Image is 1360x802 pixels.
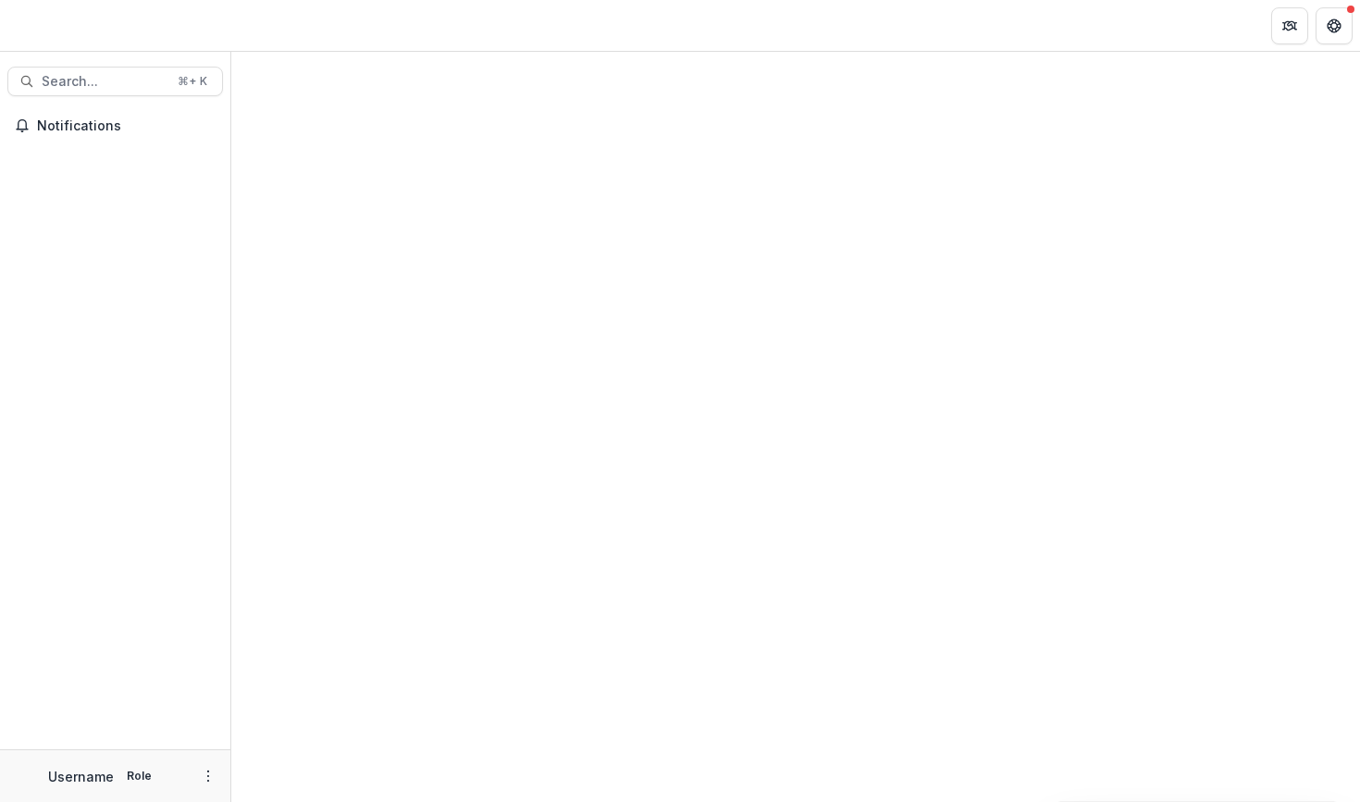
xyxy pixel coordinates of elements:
button: Partners [1271,7,1308,44]
button: Search... [7,67,223,96]
span: Search... [42,74,167,90]
div: ⌘ + K [174,71,211,92]
span: Notifications [37,118,216,134]
p: Username [48,767,114,786]
p: Role [121,768,157,784]
nav: breadcrumb [239,12,317,39]
button: Notifications [7,111,223,141]
button: Get Help [1316,7,1353,44]
button: More [197,765,219,787]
